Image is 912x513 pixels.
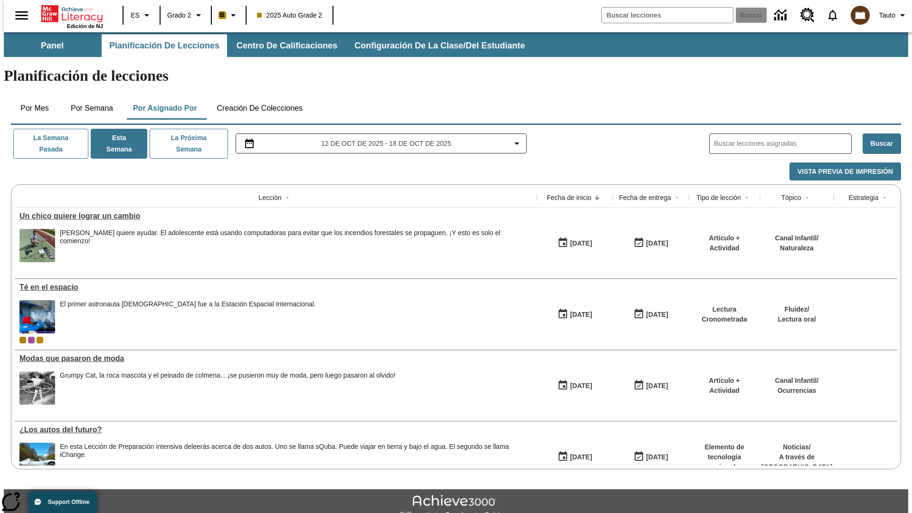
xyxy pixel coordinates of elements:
[775,243,819,253] p: Naturaleza
[109,40,219,51] span: Planificación de lecciones
[848,193,878,202] div: Estrategia
[237,40,337,51] span: Centro de calificaciones
[131,10,140,20] span: ES
[215,7,243,24] button: Boost El color de la clase es anaranjado claro. Cambiar el color de la clase.
[209,97,310,120] button: Creación de colecciones
[41,3,103,29] div: Portada
[60,371,396,380] div: Grumpy Cat, la roca mascota y el peinado de colmena... ¡se pusieron muy de moda, pero luego pasar...
[41,40,64,51] span: Panel
[60,371,396,405] div: Grumpy Cat, la roca mascota y el peinado de colmena... ¡se pusieron muy de moda, pero luego pasar...
[220,9,225,21] span: B
[801,192,813,203] button: Sort
[693,304,755,324] p: Lectura Cronometrada
[741,192,752,203] button: Sort
[41,4,103,23] a: Portada
[4,34,533,57] div: Subbarra de navegación
[879,10,895,20] span: Tauto
[19,283,532,292] a: Té en el espacio, Lecciones
[229,34,345,57] button: Centro de calificaciones
[19,212,532,220] a: Un chico quiere lograr un cambio, Lecciones
[761,452,833,472] p: A través de [GEOGRAPHIC_DATA]
[258,193,281,202] div: Lección
[240,138,523,149] button: Seleccione el intervalo de fechas opción del menú
[775,386,819,396] p: Ocurrencias
[4,32,908,57] div: Subbarra de navegación
[781,193,801,202] div: Tópico
[693,376,755,396] p: Artículo + Actividad
[163,7,208,24] button: Grado: Grado 2, Elige un grado
[28,337,35,343] div: OL 2025 Auto Grade 3
[60,229,532,262] span: Ryan Honary quiere ayudar. El adolescente está usando computadoras para evitar que los incendios ...
[554,305,595,323] button: 10/06/25: Primer día en que estuvo disponible la lección
[602,8,733,23] input: Buscar campo
[48,499,89,505] span: Support Offline
[693,233,755,253] p: Artículo + Actividad
[37,337,43,343] div: New 2025 class
[13,129,88,159] button: La semana pasada
[102,34,227,57] button: Planificación de lecciones
[646,380,668,392] div: [DATE]
[5,34,100,57] button: Panel
[646,237,668,249] div: [DATE]
[863,133,901,154] button: Buscar
[789,162,901,181] button: Vista previa de impresión
[19,337,26,343] div: Clase actual
[547,193,591,202] div: Fecha de inicio
[60,229,532,245] div: [PERSON_NAME] quiere ayudar. El adolescente está usando computadoras para evitar que los incendio...
[19,443,55,476] img: Un automóvil de alta tecnología flotando en el agua.
[91,129,147,159] button: Esta semana
[19,212,532,220] div: Un chico quiere lograr un cambio
[879,192,890,203] button: Sort
[778,314,816,324] p: Lectura oral
[19,426,532,434] a: ¿Los autos del futuro? , Lecciones
[778,304,816,314] p: Fluidez /
[354,40,525,51] span: Configuración de la clase/del estudiante
[570,237,592,249] div: [DATE]
[554,448,595,466] button: 07/01/25: Primer día en que estuvo disponible la lección
[775,233,819,243] p: Canal Infantil /
[591,192,603,203] button: Sort
[19,229,55,262] img: Ryan Honary posa en cuclillas con unos dispositivos de detección de incendios
[125,97,205,120] button: Por asignado por
[19,300,55,333] img: Un astronauta, el primero del Reino Unido que viaja a la Estación Espacial Internacional, saluda ...
[167,10,191,20] span: Grado 2
[619,193,671,202] div: Fecha de entrega
[126,7,157,24] button: Lenguaje: ES, Selecciona un idioma
[282,192,293,203] button: Sort
[570,380,592,392] div: [DATE]
[630,377,671,395] button: 06/30/26: Último día en que podrá accederse la lección
[150,129,228,159] button: La próxima semana
[775,376,819,386] p: Canal Infantil /
[570,309,592,321] div: [DATE]
[28,491,97,513] button: Support Offline
[60,300,316,333] div: El primer astronauta británico fue a la Estación Espacial Internacional.
[19,354,532,363] a: Modas que pasaron de moda, Lecciones
[630,234,671,252] button: 10/15/25: Último día en que podrá accederse la lección
[693,442,755,472] p: Elemento de tecnología mejorada
[60,443,532,476] div: En esta Lección de Preparación intensiva de leerás acerca de dos autos. Uno se llama sQuba. Puede...
[60,443,509,458] testabrev: leerás acerca de dos autos. Uno se llama sQuba. Puede viajar en tierra y bajo el agua. El segundo...
[646,309,668,321] div: [DATE]
[671,192,683,203] button: Sort
[19,371,55,405] img: foto en blanco y negro de una chica haciendo girar unos hula-hulas en la década de 1950
[19,283,532,292] div: Té en el espacio
[19,426,532,434] div: ¿Los autos del futuro?
[60,443,532,459] div: En esta Lección de Preparación intensiva de
[257,10,323,20] span: 2025 Auto Grade 2
[761,442,833,452] p: Noticias /
[875,7,912,24] button: Perfil/Configuración
[820,3,845,28] a: Notificaciones
[845,3,875,28] button: Escoja un nuevo avatar
[4,67,908,85] h1: Planificación de lecciones
[646,451,668,463] div: [DATE]
[321,139,451,149] span: 12 de oct de 2025 - 18 de oct de 2025
[795,2,820,28] a: Centro de recursos, Se abrirá en una pestaña nueva.
[67,23,103,29] span: Edición de NJ
[769,2,795,28] a: Centro de información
